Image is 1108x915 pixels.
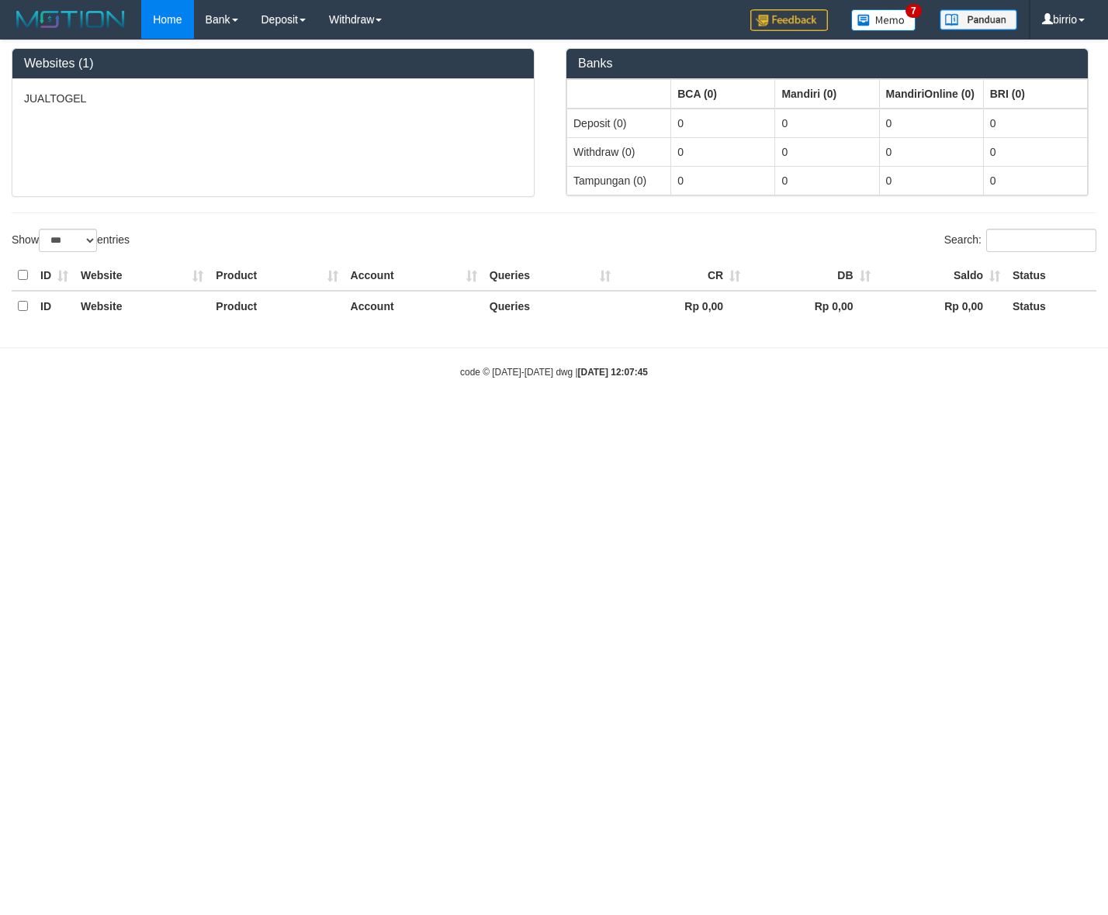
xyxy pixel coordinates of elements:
[750,9,828,31] img: Feedback.jpg
[944,229,1096,252] label: Search:
[983,79,1087,109] th: Group: activate to sort column ascending
[209,291,344,321] th: Product
[483,291,617,321] th: Queries
[483,261,617,291] th: Queries
[12,229,130,252] label: Show entries
[877,261,1006,291] th: Saldo
[24,91,522,106] p: JUALTOGEL
[905,4,922,18] span: 7
[460,367,648,378] small: code © [DATE]-[DATE] dwg |
[567,79,671,109] th: Group: activate to sort column ascending
[34,291,74,321] th: ID
[775,109,879,138] td: 0
[940,9,1017,30] img: panduan.png
[671,166,775,195] td: 0
[39,229,97,252] select: Showentries
[1006,291,1096,321] th: Status
[1006,261,1096,291] th: Status
[983,137,1087,166] td: 0
[34,261,74,291] th: ID
[879,166,983,195] td: 0
[746,291,876,321] th: Rp 0,00
[567,166,671,195] td: Tampungan (0)
[879,109,983,138] td: 0
[986,229,1096,252] input: Search:
[671,137,775,166] td: 0
[578,57,1076,71] h3: Banks
[877,291,1006,321] th: Rp 0,00
[983,166,1087,195] td: 0
[74,291,209,321] th: Website
[746,261,876,291] th: DB
[617,291,746,321] th: Rp 0,00
[775,166,879,195] td: 0
[567,109,671,138] td: Deposit (0)
[578,367,648,378] strong: [DATE] 12:07:45
[879,137,983,166] td: 0
[671,79,775,109] th: Group: activate to sort column ascending
[617,261,746,291] th: CR
[345,291,483,321] th: Account
[879,79,983,109] th: Group: activate to sort column ascending
[671,109,775,138] td: 0
[567,137,671,166] td: Withdraw (0)
[983,109,1087,138] td: 0
[851,9,916,31] img: Button%20Memo.svg
[24,57,522,71] h3: Websites (1)
[775,79,879,109] th: Group: activate to sort column ascending
[12,8,130,31] img: MOTION_logo.png
[775,137,879,166] td: 0
[74,261,209,291] th: Website
[345,261,483,291] th: Account
[209,261,344,291] th: Product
